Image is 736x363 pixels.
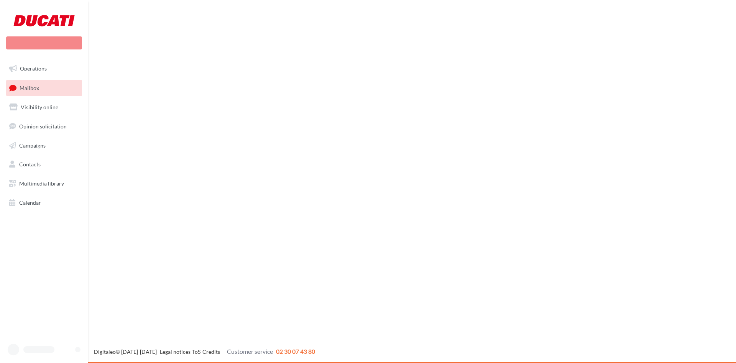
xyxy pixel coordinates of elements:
[19,142,46,148] span: Campaigns
[20,84,39,91] span: Mailbox
[276,348,315,355] span: 02 30 07 43 80
[20,65,47,72] span: Operations
[5,156,84,172] a: Contacts
[6,36,82,49] div: New campaign
[94,348,315,355] span: © [DATE]-[DATE] - - -
[5,99,84,115] a: Visibility online
[19,180,64,187] span: Multimedia library
[160,348,191,355] a: Legal notices
[19,161,41,168] span: Contacts
[94,348,116,355] a: Digitaleo
[5,61,84,77] a: Operations
[5,195,84,211] a: Calendar
[227,348,273,355] span: Customer service
[19,199,41,206] span: Calendar
[202,348,220,355] a: Credits
[5,176,84,192] a: Multimedia library
[192,348,200,355] a: ToS
[21,104,58,110] span: Visibility online
[19,123,67,130] span: Opinion solicitation
[5,80,84,96] a: Mailbox
[5,138,84,154] a: Campaigns
[5,118,84,135] a: Opinion solicitation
